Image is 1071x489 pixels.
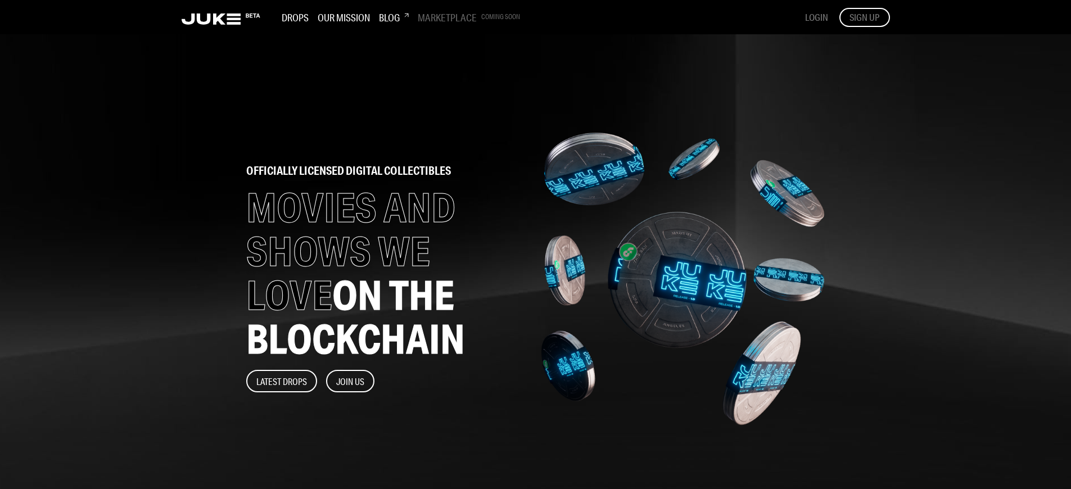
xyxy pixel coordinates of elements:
button: Latest Drops [246,370,317,392]
button: SIGN UP [839,8,890,27]
span: ON THE BLOCKCHAIN [246,270,465,363]
h3: Drops [282,11,309,24]
h3: Our Mission [318,11,370,24]
img: home-banner [541,85,825,473]
h2: officially licensed digital collectibles [246,165,519,176]
button: Join Us [326,370,374,392]
span: SIGN UP [849,11,879,24]
span: LOGIN [805,11,828,23]
button: LOGIN [805,11,828,24]
h1: MOVIES AND SHOWS WE LOVE [246,185,519,361]
h3: Blog [379,11,409,24]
